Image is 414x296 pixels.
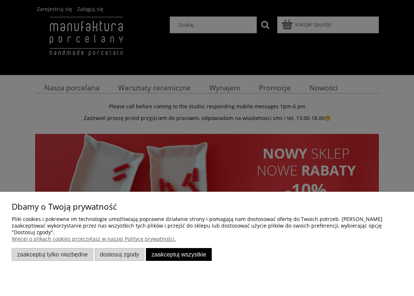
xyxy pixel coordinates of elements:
[146,248,212,261] button: Zaakceptuj wszystkie
[95,248,145,261] button: Dostosuj zgody
[12,203,402,210] p: Dbamy o Twoją prywatność
[12,248,93,261] button: Zaakceptuj tylko niezbędne
[12,216,402,236] p: Pliki cookies i pokrewne im technologie umożliwiają poprawne działanie strony i pomagają nam dost...
[12,235,176,242] a: Więcej o plikach cookies przeczytasz w naszej Polityce prywatności.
